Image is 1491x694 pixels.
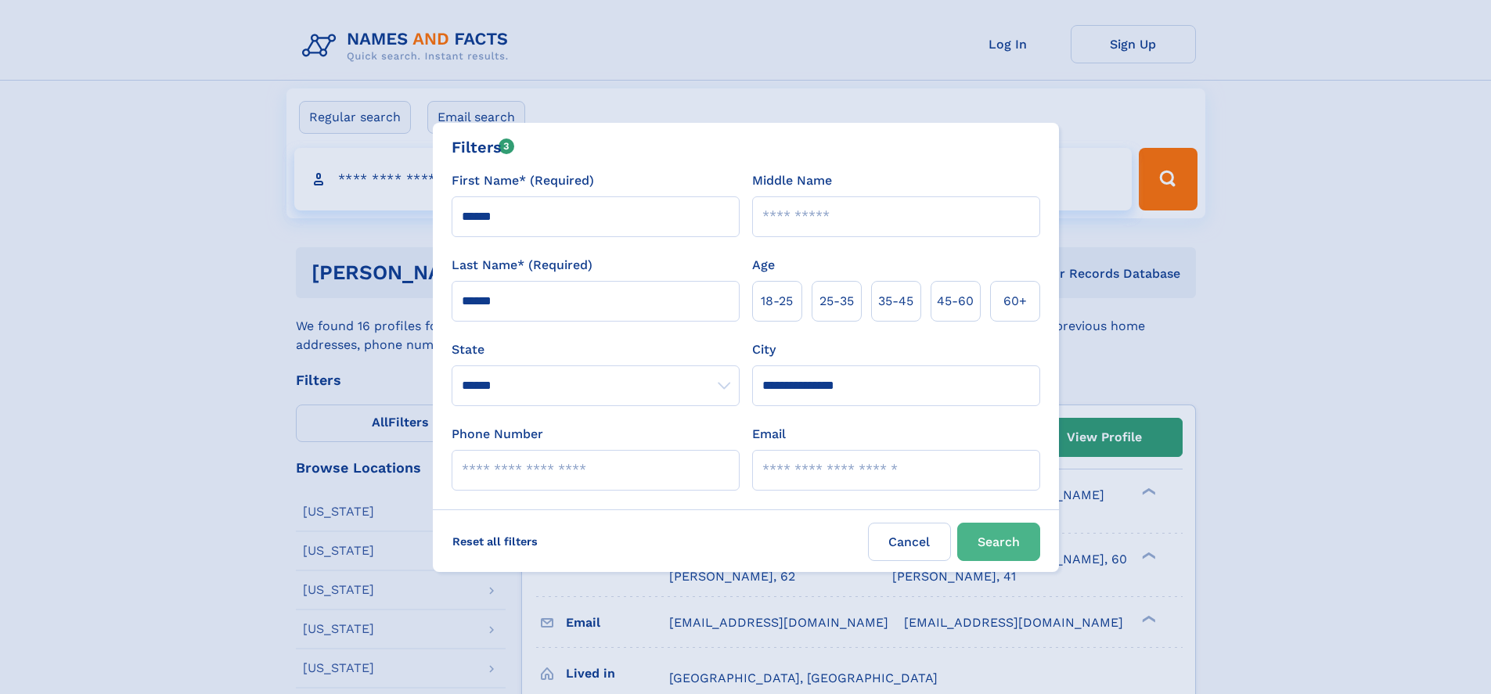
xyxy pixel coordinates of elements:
label: Last Name* (Required) [452,256,592,275]
label: Email [752,425,786,444]
label: Age [752,256,775,275]
span: 18‑25 [761,292,793,311]
label: First Name* (Required) [452,171,594,190]
label: City [752,340,776,359]
span: 60+ [1003,292,1027,311]
span: 45‑60 [937,292,974,311]
label: State [452,340,740,359]
label: Phone Number [452,425,543,444]
span: 35‑45 [878,292,913,311]
button: Search [957,523,1040,561]
div: Filters [452,135,515,159]
span: 25‑35 [819,292,854,311]
label: Middle Name [752,171,832,190]
label: Reset all filters [442,523,548,560]
label: Cancel [868,523,951,561]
